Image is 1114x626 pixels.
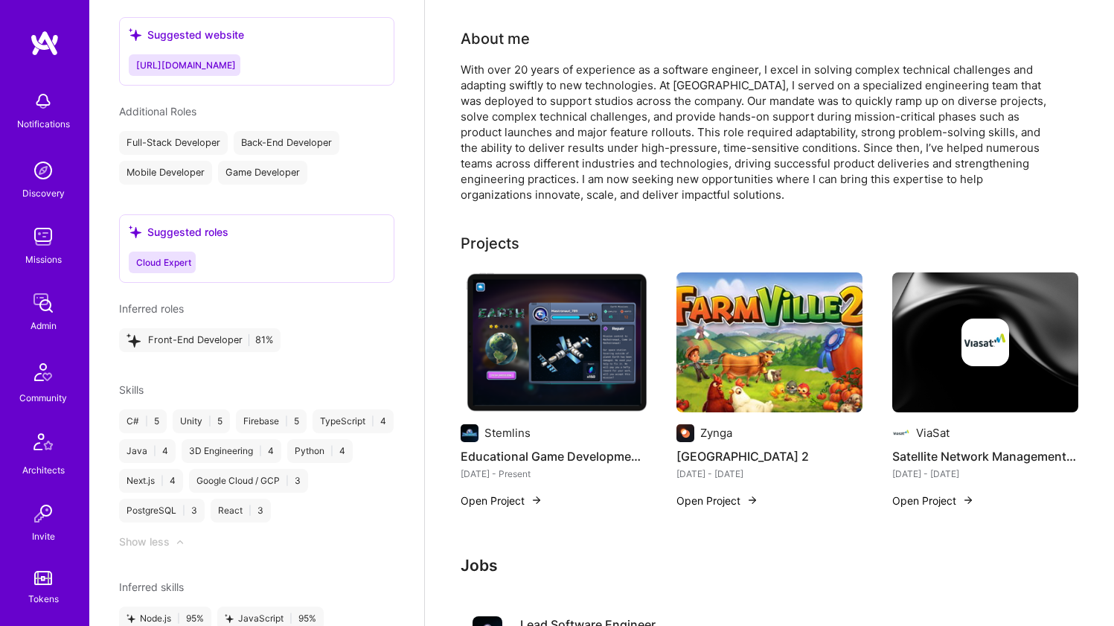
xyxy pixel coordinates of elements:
img: arrow-right [746,494,758,506]
img: Company logo [676,424,694,442]
img: arrow-right [962,494,974,506]
div: Mobile Developer [119,161,212,185]
img: Community [25,354,61,390]
div: Python 4 [287,439,353,463]
div: Full-Stack Developer [119,131,228,155]
i: icon StarsPurple [127,333,141,348]
div: Suggested website [129,27,244,42]
i: icon SuggestedTeams [129,226,141,238]
span: | [285,415,288,427]
img: Architects [25,427,61,462]
div: [DATE] - [DATE] [892,466,1078,482]
span: | [161,475,164,487]
div: C# 5 [119,409,167,433]
div: Missions [25,252,62,267]
h4: Satellite Network Management Software Development [892,447,1078,466]
span: | [330,445,333,457]
div: Stemlins [484,425,531,441]
div: Admin [31,318,57,333]
div: Zynga [700,425,732,441]
div: Suggested roles [129,224,228,240]
img: logo [30,30,60,57]
div: Invite [32,528,55,544]
span: | [259,445,262,457]
div: Tokens [28,591,59,607]
div: 3D Engineering 4 [182,439,281,463]
span: | [182,505,185,517]
span: Inferred skills [119,581,184,593]
img: Company logo [961,319,1009,366]
img: Educational Game Development Lead [461,272,647,412]
img: tokens [34,571,52,585]
i: icon StarsPurple [127,614,135,623]
span: | [286,475,289,487]
img: cover [892,272,1078,412]
img: Farmville 2 [676,272,862,412]
div: Show less [119,534,170,549]
div: TypeScript 4 [313,409,394,433]
span: Cloud Expert [136,257,191,268]
img: arrow-right [531,494,542,506]
span: [URL][DOMAIN_NAME] [136,60,236,71]
div: With over 20 years of experience as a software engineer, I excel in solving complex technical cha... [461,62,1056,202]
div: Back-End Developer [234,131,339,155]
div: Front-End Developer 81% [119,328,281,352]
span: | [371,415,374,427]
img: Company logo [461,424,478,442]
div: Next.js 4 [119,469,183,493]
div: Unity 5 [173,409,230,433]
span: Skills [119,383,144,396]
span: | [153,445,156,457]
span: Additional Roles [119,105,196,118]
span: | [177,613,180,625]
button: Open Project [676,493,758,508]
div: Game Developer [218,161,307,185]
img: teamwork [28,222,58,252]
img: Invite [28,499,58,528]
span: | [145,415,148,427]
div: React 3 [211,499,271,523]
span: | [208,415,211,427]
div: Firebase 5 [236,409,307,433]
div: PostgreSQL 3 [119,499,205,523]
div: Community [19,390,67,406]
span: Inferred roles [119,302,184,315]
div: About me [461,28,530,50]
img: discovery [28,156,58,185]
span: | [289,613,292,625]
img: bell [28,86,58,116]
button: Open Project [461,493,542,508]
div: Notifications [17,116,70,132]
i: icon StarsPurple [225,614,234,623]
img: admin teamwork [28,288,58,318]
div: Java 4 [119,439,176,463]
img: Company logo [892,424,910,442]
div: Architects [22,462,65,478]
div: [DATE] - [DATE] [676,466,862,482]
span: | [249,505,252,517]
div: Discovery [22,185,65,201]
div: Google Cloud / GCP 3 [189,469,308,493]
i: icon SuggestedTeams [129,28,141,41]
h4: [GEOGRAPHIC_DATA] 2 [676,447,862,466]
button: Open Project [892,493,974,508]
div: Projects [461,232,519,255]
div: [DATE] - Present [461,466,647,482]
h4: Educational Game Development Lead [461,447,647,466]
div: ViaSat [916,425,950,441]
h3: Jobs [461,556,1078,575]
